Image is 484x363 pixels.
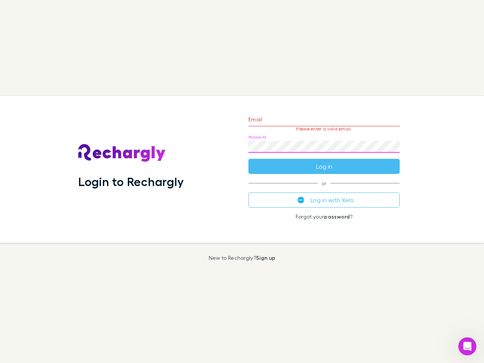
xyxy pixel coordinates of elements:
[248,159,400,174] button: Log in
[298,197,304,203] img: Xero's logo
[248,192,400,208] button: Log in with Xero
[209,255,276,261] p: New to Rechargly?
[78,144,166,162] img: Rechargly's Logo
[248,126,400,132] p: Please enter a valid email.
[248,214,400,220] p: Forgot your ?
[256,254,275,261] a: Sign up
[324,213,350,220] a: password
[78,174,184,189] h1: Login to Rechargly
[458,337,476,355] iframe: Intercom live chat
[248,134,266,140] label: Password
